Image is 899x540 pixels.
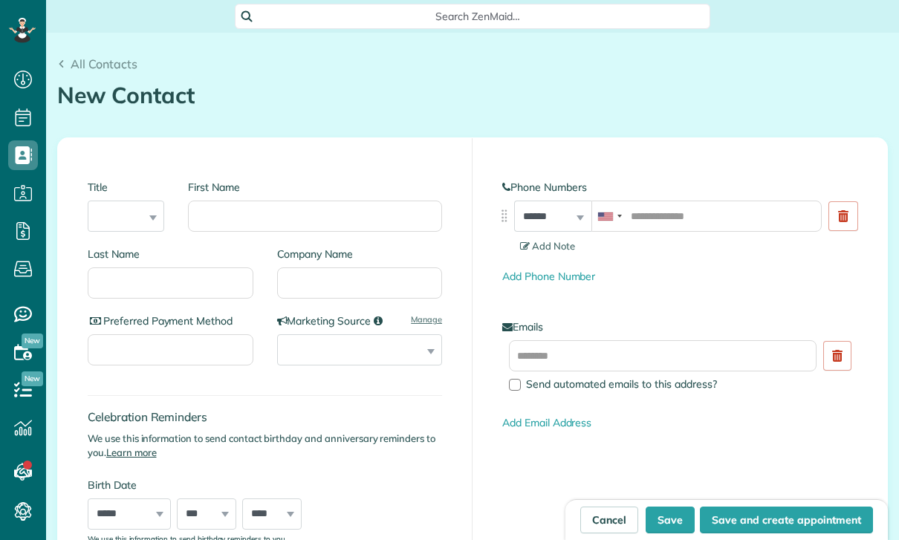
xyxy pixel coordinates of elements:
[646,507,695,533] button: Save
[496,208,512,224] img: drag_indicator-119b368615184ecde3eda3c64c821f6cf29d3e2b97b89ee44bc31753036683e5.png
[502,270,595,283] a: Add Phone Number
[88,247,253,261] label: Last Name
[188,180,442,195] label: First Name
[88,478,324,492] label: Birth Date
[88,432,442,460] p: We use this information to send contact birthday and anniversary reminders to you.
[88,411,442,423] h4: Celebration Reminders
[88,313,253,328] label: Preferred Payment Method
[592,201,626,231] div: United States: +1
[520,240,575,252] span: Add Note
[502,180,857,195] label: Phone Numbers
[502,319,857,334] label: Emails
[57,83,888,108] h1: New Contact
[277,313,443,328] label: Marketing Source
[57,55,137,73] a: All Contacts
[580,507,638,533] a: Cancel
[22,371,43,386] span: New
[411,313,442,325] a: Manage
[106,446,157,458] a: Learn more
[22,334,43,348] span: New
[700,507,873,533] button: Save and create appointment
[277,247,443,261] label: Company Name
[502,416,591,429] a: Add Email Address
[88,180,164,195] label: Title
[71,56,137,71] span: All Contacts
[526,377,717,391] span: Send automated emails to this address?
